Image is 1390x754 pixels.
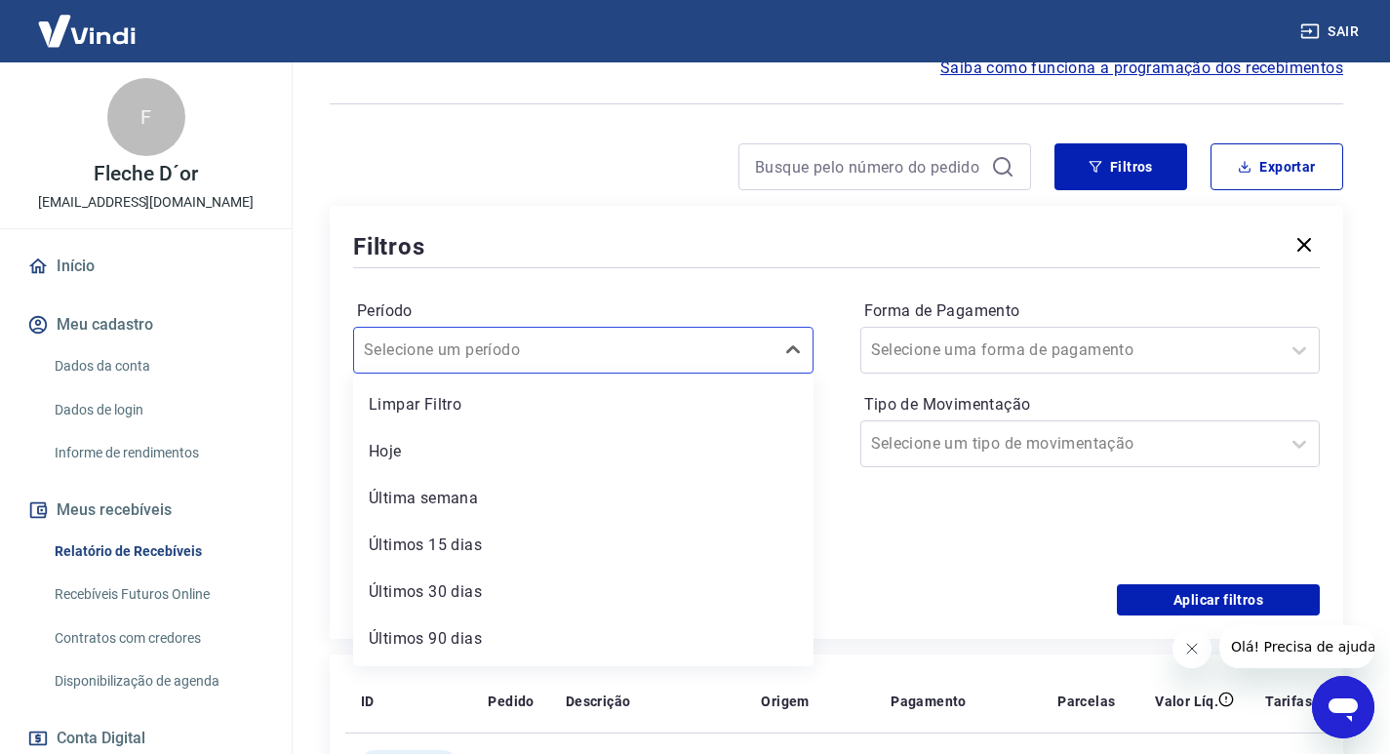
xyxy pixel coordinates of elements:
button: Meu cadastro [23,303,268,346]
button: Aplicar filtros [1117,584,1320,615]
p: Descrição [566,692,631,711]
div: Últimos 90 dias [353,619,814,658]
iframe: Mensagem da empresa [1219,625,1374,668]
p: Valor Líq. [1155,692,1218,711]
p: Pedido [488,692,534,711]
h5: Filtros [353,231,425,262]
a: Início [23,245,268,288]
p: Pagamento [891,692,967,711]
label: Tipo de Movimentação [864,393,1317,417]
div: Hoje [353,432,814,471]
p: Parcelas [1057,692,1115,711]
button: Exportar [1211,143,1343,190]
a: Informe de rendimentos [47,433,268,473]
a: Recebíveis Futuros Online [47,575,268,615]
input: Busque pelo número do pedido [755,152,983,181]
div: Limpar Filtro [353,385,814,424]
a: Contratos com credores [47,618,268,658]
iframe: Botão para abrir a janela de mensagens [1312,676,1374,738]
p: [EMAIL_ADDRESS][DOMAIN_NAME] [38,192,254,213]
div: Últimos 30 dias [353,573,814,612]
iframe: Fechar mensagem [1172,629,1211,668]
button: Sair [1296,14,1367,50]
p: ID [361,692,375,711]
label: Forma de Pagamento [864,299,1317,323]
p: Origem [761,692,809,711]
span: Olá! Precisa de ajuda? [12,14,164,29]
a: Disponibilização de agenda [47,661,268,701]
a: Dados de login [47,390,268,430]
p: Fleche D´or [94,164,197,184]
p: Tarifas [1265,692,1312,711]
div: Últimos 15 dias [353,526,814,565]
a: Saiba como funciona a programação dos recebimentos [940,57,1343,80]
div: Última semana [353,479,814,518]
button: Meus recebíveis [23,489,268,532]
button: Filtros [1054,143,1187,190]
a: Dados da conta [47,346,268,386]
a: Relatório de Recebíveis [47,532,268,572]
img: Vindi [23,1,150,60]
label: Período [357,299,810,323]
div: F [107,78,185,156]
